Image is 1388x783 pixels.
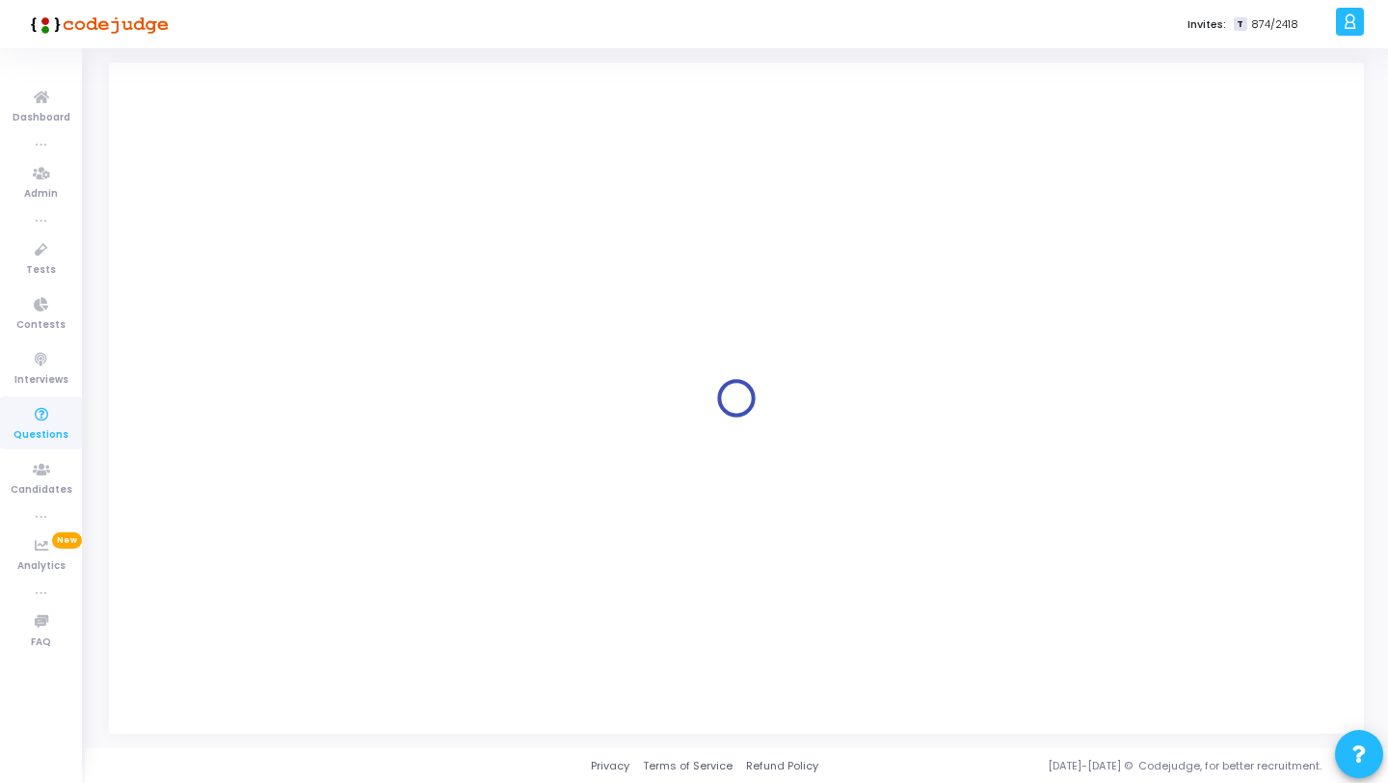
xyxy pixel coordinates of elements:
span: 874/2418 [1251,16,1298,33]
div: [DATE]-[DATE] © Codejudge, for better recruitment. [818,758,1364,774]
img: logo [24,5,169,43]
span: Questions [13,427,68,444]
label: Invites: [1188,16,1226,33]
span: Dashboard [13,110,70,126]
span: FAQ [31,634,51,651]
span: Candidates [11,482,72,499]
span: T [1234,17,1246,32]
span: Analytics [17,558,66,575]
span: Tests [26,262,56,279]
a: Privacy [591,758,629,774]
span: Admin [24,186,58,202]
span: Contests [16,317,66,334]
a: Terms of Service [643,758,733,774]
span: Interviews [14,372,68,389]
a: Refund Policy [746,758,818,774]
span: New [52,532,82,549]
